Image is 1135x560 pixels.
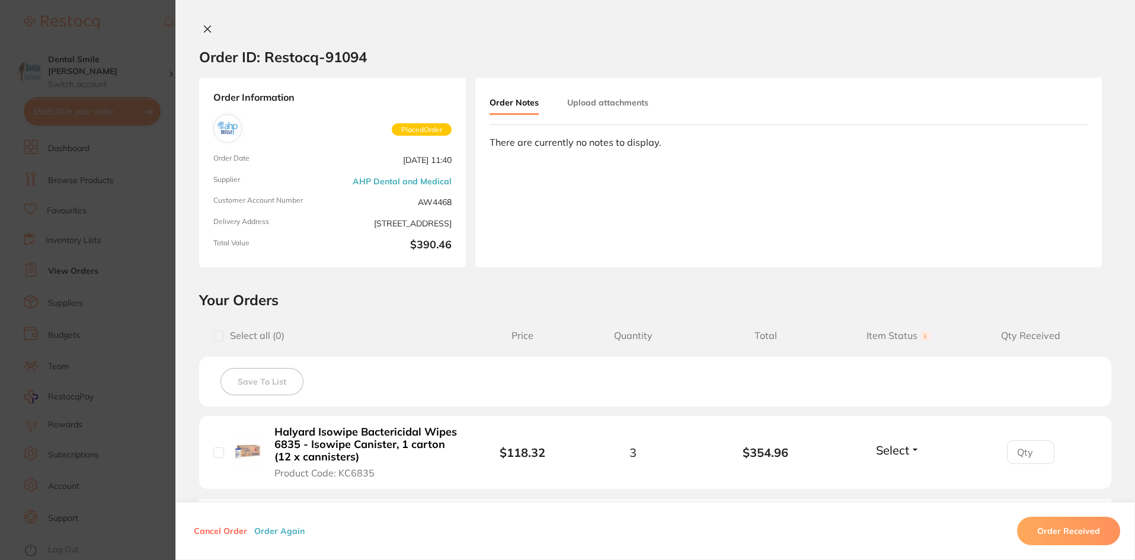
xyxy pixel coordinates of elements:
[216,117,239,140] img: AHP Dental and Medical
[274,426,458,463] b: Halyard Isowipe Bactericidal Wipes 6835 - Isowipe Canister, 1 carton (12 x cannisters)
[832,330,965,341] span: Item Status
[213,154,328,166] span: Order Date
[271,425,461,479] button: Halyard Isowipe Bactericidal Wipes 6835 - Isowipe Canister, 1 carton (12 x cannisters) Product Co...
[337,196,452,208] span: AW4468
[213,92,452,105] strong: Order Information
[872,443,923,457] button: Select
[629,446,637,459] span: 3
[224,330,284,341] span: Select all ( 0 )
[490,137,1088,148] div: There are currently no notes to display.
[274,468,375,478] span: Product Code: KC6835
[337,239,452,253] b: $390.46
[353,177,452,186] a: AHP Dental and Medical
[213,196,328,208] span: Customer Account Number
[220,368,303,395] button: Save To List
[213,239,328,253] span: Total Value
[392,123,452,136] span: Placed Order
[213,175,328,187] span: Supplier
[199,291,1111,309] h2: Your Orders
[199,48,367,66] h2: Order ID: Restocq- 91094
[251,526,308,536] button: Order Again
[213,217,328,229] span: Delivery Address
[567,330,699,341] span: Quantity
[337,154,452,166] span: [DATE] 11:40
[337,217,452,229] span: [STREET_ADDRESS]
[964,330,1097,341] span: Qty Received
[233,437,262,466] img: Halyard Isowipe Bactericidal Wipes 6835 - Isowipe Canister, 1 carton (12 x cannisters)
[190,526,251,536] button: Cancel Order
[567,92,648,113] button: Upload attachments
[1017,517,1120,545] button: Order Received
[1007,440,1054,464] input: Qty
[500,445,545,460] b: $118.32
[876,443,909,457] span: Select
[699,446,832,459] b: $354.96
[478,330,567,341] span: Price
[699,330,832,341] span: Total
[490,92,539,115] button: Order Notes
